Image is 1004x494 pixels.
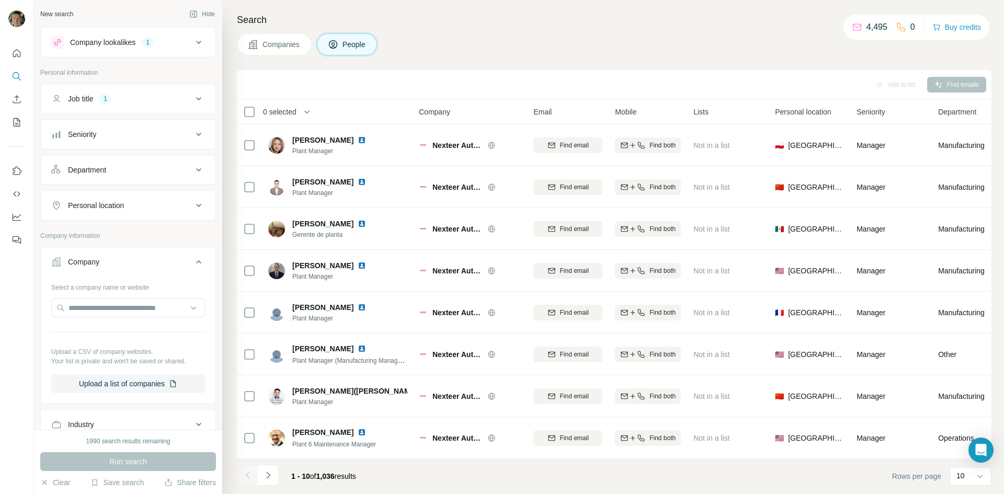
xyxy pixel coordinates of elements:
[788,349,844,360] span: [GEOGRAPHIC_DATA]
[310,472,316,480] span: of
[533,221,602,237] button: Find email
[938,140,985,151] span: Manufacturing
[419,267,427,275] img: Logo of Nexteer Automotive
[432,307,482,318] span: Nexteer Automotive
[775,433,784,443] span: 🇺🇸
[358,303,366,312] img: LinkedIn logo
[292,314,379,323] span: Plant Manager
[788,391,844,401] span: [GEOGRAPHIC_DATA]
[268,304,285,321] img: Avatar
[40,9,73,19] div: New search
[615,305,681,320] button: Find both
[649,266,676,275] span: Find both
[51,374,205,393] button: Upload a list of companies
[533,179,602,195] button: Find email
[268,430,285,446] img: Avatar
[866,21,887,33] p: 4,495
[291,472,310,480] span: 1 - 10
[649,141,676,150] span: Find both
[432,224,482,234] span: Nexteer Automotive
[41,193,215,218] button: Personal location
[182,6,222,22] button: Hide
[90,477,144,488] button: Save search
[419,107,450,117] span: Company
[237,13,991,27] h4: Search
[292,397,407,407] span: Plant Manager
[533,263,602,279] button: Find email
[358,344,366,353] img: LinkedIn logo
[938,266,985,276] span: Manufacturing
[292,272,379,281] span: Plant Manager
[560,224,589,234] span: Find email
[788,224,844,234] span: [GEOGRAPHIC_DATA]
[292,343,353,354] span: [PERSON_NAME]
[432,182,482,192] span: Nexteer Automotive
[649,308,676,317] span: Find both
[775,140,784,151] span: 🇵🇱
[292,177,353,187] span: [PERSON_NAME]
[358,220,366,228] img: LinkedIn logo
[560,392,589,401] span: Find email
[693,308,729,317] span: Not in a list
[432,140,482,151] span: Nexteer Automotive
[938,224,985,234] span: Manufacturing
[693,350,729,359] span: Not in a list
[615,221,681,237] button: Find both
[292,230,379,239] span: Gerente de planta
[956,470,965,481] p: 10
[649,182,676,192] span: Find both
[292,219,353,229] span: [PERSON_NAME]
[857,308,885,317] span: Manager
[8,162,25,180] button: Use Surfe on LinkedIn
[775,266,784,276] span: 🇺🇸
[560,182,589,192] span: Find email
[857,107,885,117] span: Seniority
[775,224,784,234] span: 🇲🇽
[358,261,366,270] img: LinkedIn logo
[615,388,681,404] button: Find both
[938,307,985,318] span: Manufacturing
[8,90,25,109] button: Enrich CSV
[258,465,279,486] button: Navigate to next page
[68,94,93,104] div: Job title
[292,441,376,448] span: Plant 6 Maintenance Manager
[41,157,215,182] button: Department
[649,433,676,443] span: Find both
[560,350,589,359] span: Find email
[693,434,729,442] span: Not in a list
[938,349,956,360] span: Other
[419,183,427,191] img: Logo of Nexteer Automotive
[432,349,482,360] span: Nexteer Automotive
[68,129,96,140] div: Seniority
[932,20,981,35] button: Buy credits
[693,141,729,150] span: Not in a list
[40,68,216,77] p: Personal information
[292,427,353,438] span: [PERSON_NAME]
[291,472,356,480] span: results
[910,21,915,33] p: 0
[41,122,215,147] button: Seniority
[51,357,205,366] p: Your list is private and won't be saved or shared.
[788,307,844,318] span: [GEOGRAPHIC_DATA]
[649,392,676,401] span: Find both
[892,471,941,481] span: Rows per page
[432,433,482,443] span: Nexteer Automotive
[292,135,353,145] span: [PERSON_NAME]
[86,436,170,446] div: 1990 search results remaining
[649,224,676,234] span: Find both
[533,347,602,362] button: Find email
[268,221,285,237] img: Avatar
[615,347,681,362] button: Find both
[41,249,215,279] button: Company
[68,165,106,175] div: Department
[788,140,844,151] span: [GEOGRAPHIC_DATA]
[419,350,427,359] img: Logo of Nexteer Automotive
[68,419,94,430] div: Industry
[419,225,427,233] img: Logo of Nexteer Automotive
[40,231,216,240] p: Company information
[292,260,353,271] span: [PERSON_NAME]
[316,472,335,480] span: 1,036
[358,136,366,144] img: LinkedIn logo
[615,107,636,117] span: Mobile
[938,182,985,192] span: Manufacturing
